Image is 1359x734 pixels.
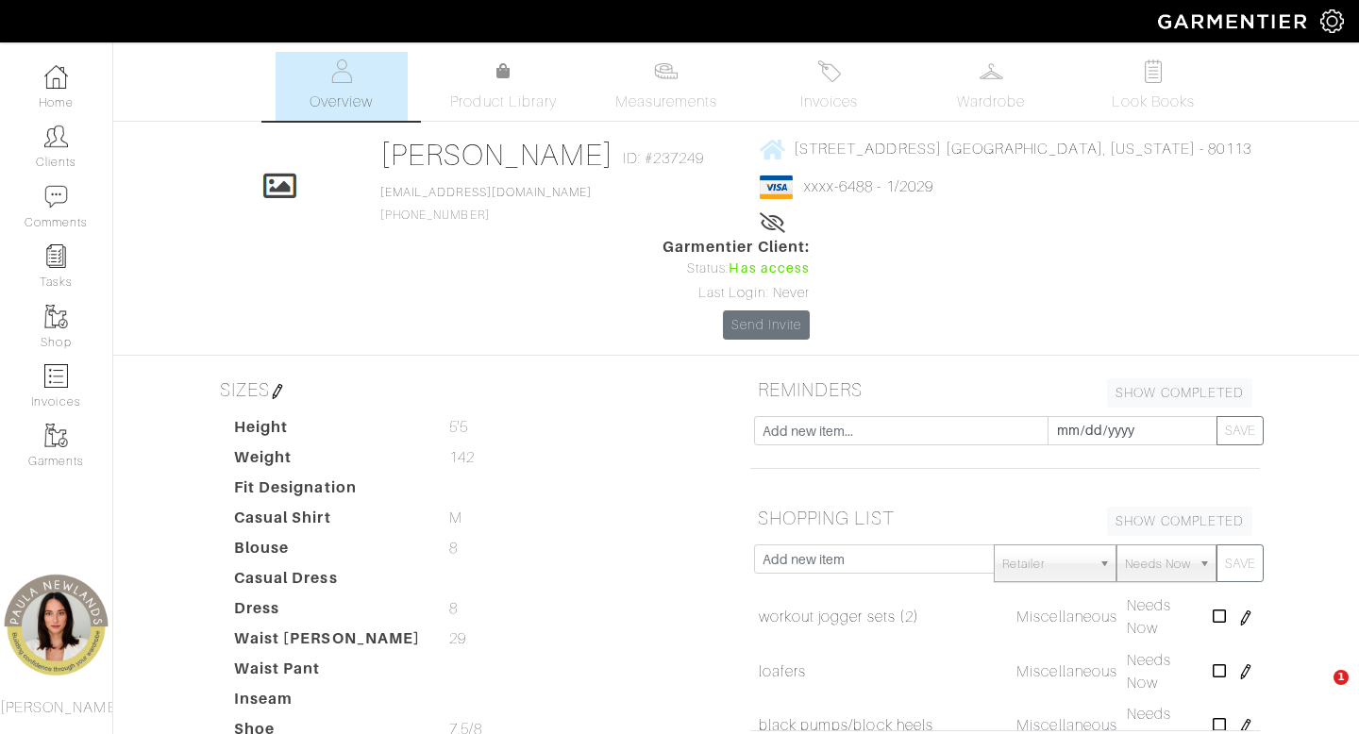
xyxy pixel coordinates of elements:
img: pen-cf24a1663064a2ec1b9c1bd2387e9de7a2fa800b781884d57f21acf72779bad2.png [1238,610,1253,626]
span: M [449,507,462,529]
a: Invoices [763,52,895,121]
img: gear-icon-white-bd11855cb880d31180b6d7d6211b90ccbf57a29d726f0c71d8c61bd08dd39cc2.png [1320,9,1344,33]
img: garments-icon-b7da505a4dc4fd61783c78ac3ca0ef83fa9d6f193b1c9dc38574b1d14d53ca28.png [44,424,68,447]
span: 8 [449,537,458,559]
span: Measurements [615,91,718,113]
img: orders-27d20c2124de7fd6de4e0e44c1d41de31381a507db9b33961299e4e07d508b8c.svg [817,59,841,83]
a: SHOW COMPLETED [1107,378,1252,408]
span: Needs Now [1127,652,1171,692]
span: Has access [729,259,810,279]
span: Invoices [800,91,858,113]
span: Needs Now [1127,597,1171,637]
img: basicinfo-40fd8af6dae0f16599ec9e87c0ef1c0a1fdea2edbe929e3d69a839185d80c458.svg [329,59,353,83]
span: 29 [449,627,466,650]
img: orders-icon-0abe47150d42831381b5fb84f609e132dff9fe21cb692f30cb5eec754e2cba89.png [44,364,68,388]
dt: Blouse [220,537,435,567]
img: garmentier-logo-header-white-b43fb05a5012e4ada735d5af1a66efaba907eab6374d6393d1fbf88cb4ef424d.png [1149,5,1320,38]
a: SHOW COMPLETED [1107,507,1252,536]
dt: Height [220,416,435,446]
span: [STREET_ADDRESS] [GEOGRAPHIC_DATA], [US_STATE] - 80113 [794,141,1251,158]
input: Add new item... [754,416,1049,445]
a: Send Invite [723,310,810,340]
span: Overview [310,91,373,113]
img: pen-cf24a1663064a2ec1b9c1bd2387e9de7a2fa800b781884d57f21acf72779bad2.png [1238,664,1253,679]
div: Last Login: Never [663,283,810,304]
span: 5'5 [449,416,468,439]
span: Garmentier Client: [663,236,810,259]
dt: Waist [PERSON_NAME] [220,627,435,658]
dt: Inseam [220,688,435,718]
dt: Fit Designation [220,476,435,507]
span: 1 [1334,670,1349,685]
span: Miscellaneous [1016,663,1117,680]
img: reminder-icon-8004d30b9f0a5d33ae49ab947aed9ed385cf756f9e5892f1edd6e32f2345188e.png [44,244,68,268]
a: workout jogger sets (2) [759,606,919,628]
img: pen-cf24a1663064a2ec1b9c1bd2387e9de7a2fa800b781884d57f21acf72779bad2.png [1238,719,1253,734]
span: ID: #237249 [623,147,705,170]
img: comment-icon-a0a6a9ef722e966f86d9cbdc48e553b5cf19dbc54f86b18d962a5391bc8f6eb6.png [44,185,68,209]
input: Add new item [754,544,995,574]
a: xxxx-6488 - 1/2029 [804,178,933,195]
iframe: Intercom live chat [1295,670,1340,715]
img: garments-icon-b7da505a4dc4fd61783c78ac3ca0ef83fa9d6f193b1c9dc38574b1d14d53ca28.png [44,305,68,328]
a: [EMAIL_ADDRESS][DOMAIN_NAME] [380,186,592,199]
a: loafers [759,660,806,683]
span: Wardrobe [957,91,1025,113]
h5: SHOPPING LIST [750,499,1260,537]
a: [PERSON_NAME] [380,138,613,172]
dt: Casual Dress [220,567,435,597]
span: 8 [449,597,458,620]
img: todo-9ac3debb85659649dc8f770b8b6100bb5dab4b48dedcbae339e5042a72dfd3cc.svg [1142,59,1166,83]
dt: Dress [220,597,435,627]
dt: Waist Pant [220,658,435,688]
a: Measurements [600,52,733,121]
span: Look Books [1112,91,1196,113]
h5: REMINDERS [750,371,1260,409]
a: Look Books [1087,52,1219,121]
a: Wardrobe [925,52,1057,121]
a: Overview [276,52,408,121]
a: [STREET_ADDRESS] [GEOGRAPHIC_DATA], [US_STATE] - 80113 [760,137,1251,160]
img: clients-icon-6bae9207a08558b7cb47a8932f037763ab4055f8c8b6bfacd5dc20c3e0201464.png [44,125,68,148]
span: 142 [449,446,475,469]
img: dashboard-icon-dbcd8f5a0b271acd01030246c82b418ddd0df26cd7fceb0bd07c9910d44c42f6.png [44,65,68,89]
button: SAVE [1216,544,1264,582]
img: measurements-466bbee1fd09ba9460f595b01e5d73f9e2bff037440d3c8f018324cb6cdf7a4a.svg [654,59,678,83]
dt: Weight [220,446,435,476]
img: wardrobe-487a4870c1b7c33e795ec22d11cfc2ed9d08956e64fb3008fe2437562e282088.svg [980,59,1003,83]
span: [PHONE_NUMBER] [380,186,592,222]
img: visa-934b35602734be37eb7d5d7e5dbcd2044c359bf20a24dc3361ca3fa54326a8a7.png [760,175,793,199]
button: SAVE [1216,416,1264,445]
a: Product Library [438,60,570,113]
h5: SIZES [212,371,722,409]
div: Status: [663,259,810,279]
span: Retailer [1002,545,1091,583]
span: Miscellaneous [1016,609,1117,626]
dt: Casual Shirt [220,507,435,537]
span: Product Library [450,91,557,113]
span: Miscellaneous [1016,717,1117,734]
span: Needs Now [1125,545,1191,583]
img: pen-cf24a1663064a2ec1b9c1bd2387e9de7a2fa800b781884d57f21acf72779bad2.png [270,384,285,399]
